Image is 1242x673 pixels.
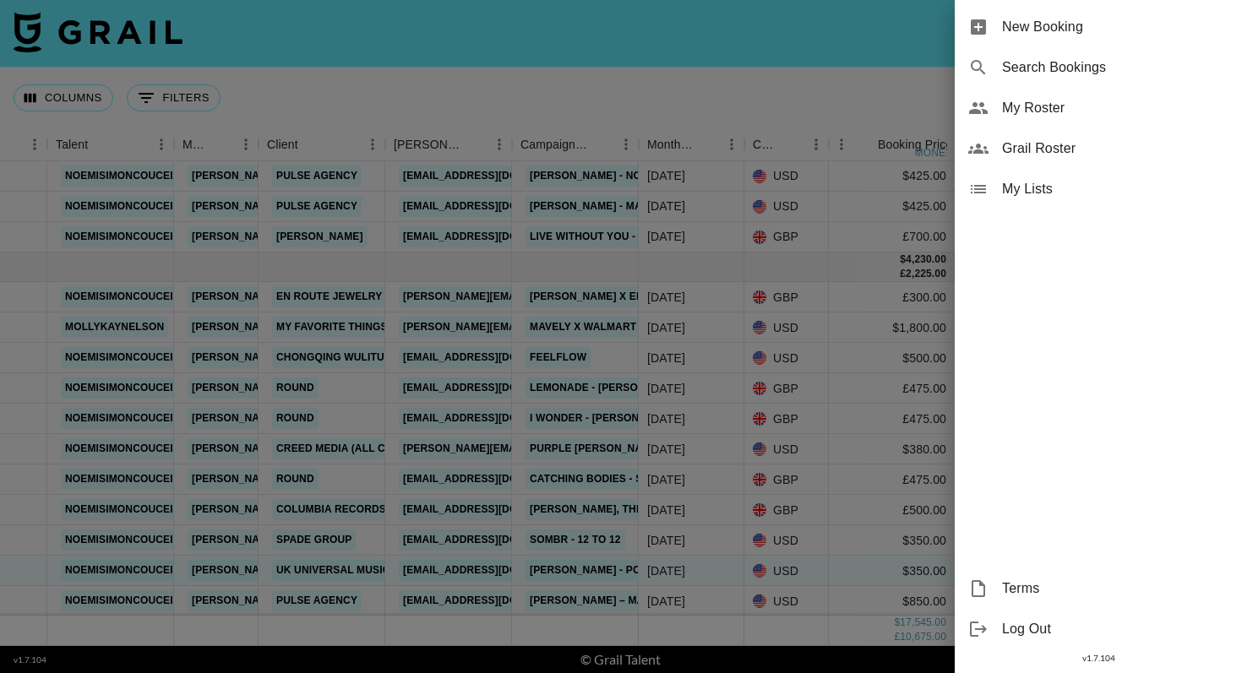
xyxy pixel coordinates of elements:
[1002,179,1228,199] span: My Lists
[955,649,1242,667] div: v 1.7.104
[955,169,1242,209] div: My Lists
[1002,57,1228,78] span: Search Bookings
[955,88,1242,128] div: My Roster
[1002,138,1228,159] span: Grail Roster
[955,609,1242,649] div: Log Out
[1002,17,1228,37] span: New Booking
[955,47,1242,88] div: Search Bookings
[1002,578,1228,599] span: Terms
[1002,619,1228,639] span: Log Out
[955,568,1242,609] div: Terms
[955,7,1242,47] div: New Booking
[1002,98,1228,118] span: My Roster
[955,128,1242,169] div: Grail Roster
